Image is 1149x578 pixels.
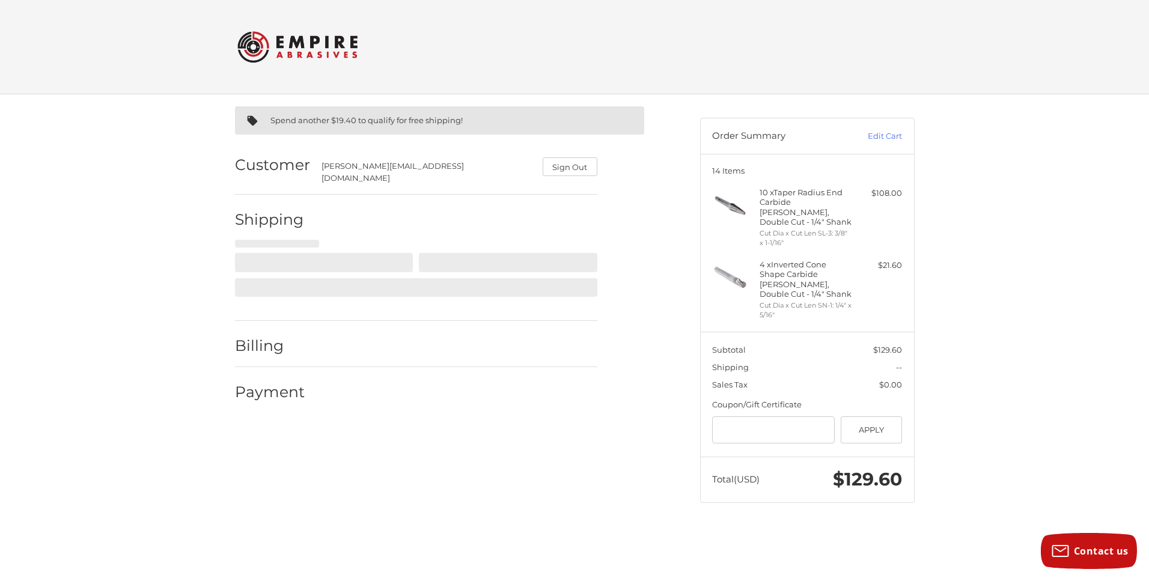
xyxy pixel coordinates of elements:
[235,210,305,229] h2: Shipping
[879,380,902,389] span: $0.00
[760,228,852,248] li: Cut Dia x Cut Len SL-3: 3/8" x 1-1/16"
[1041,533,1137,569] button: Contact us
[833,468,902,490] span: $129.60
[322,160,531,184] div: [PERSON_NAME][EMAIL_ADDRESS][DOMAIN_NAME]
[712,473,760,485] span: Total (USD)
[896,362,902,372] span: --
[237,23,358,70] img: Empire Abrasives
[235,383,305,401] h2: Payment
[760,260,852,299] h4: 4 x Inverted Cone Shape Carbide [PERSON_NAME], Double Cut - 1/4" Shank
[543,157,597,176] button: Sign Out
[235,336,305,355] h2: Billing
[712,362,749,372] span: Shipping
[712,130,841,142] h3: Order Summary
[270,115,463,125] span: Spend another $19.40 to qualify for free shipping!
[855,260,902,272] div: $21.60
[873,345,902,354] span: $129.60
[841,416,903,443] button: Apply
[712,416,835,443] input: Gift Certificate or Coupon Code
[1074,544,1129,558] span: Contact us
[712,345,746,354] span: Subtotal
[855,187,902,199] div: $108.00
[712,380,748,389] span: Sales Tax
[760,187,852,227] h4: 10 x Taper Radius End Carbide [PERSON_NAME], Double Cut - 1/4" Shank
[712,166,902,175] h3: 14 Items
[712,399,902,411] div: Coupon/Gift Certificate
[760,300,852,320] li: Cut Dia x Cut Len SN-1: 1/4" x 5/16"
[841,130,902,142] a: Edit Cart
[235,156,310,174] h2: Customer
